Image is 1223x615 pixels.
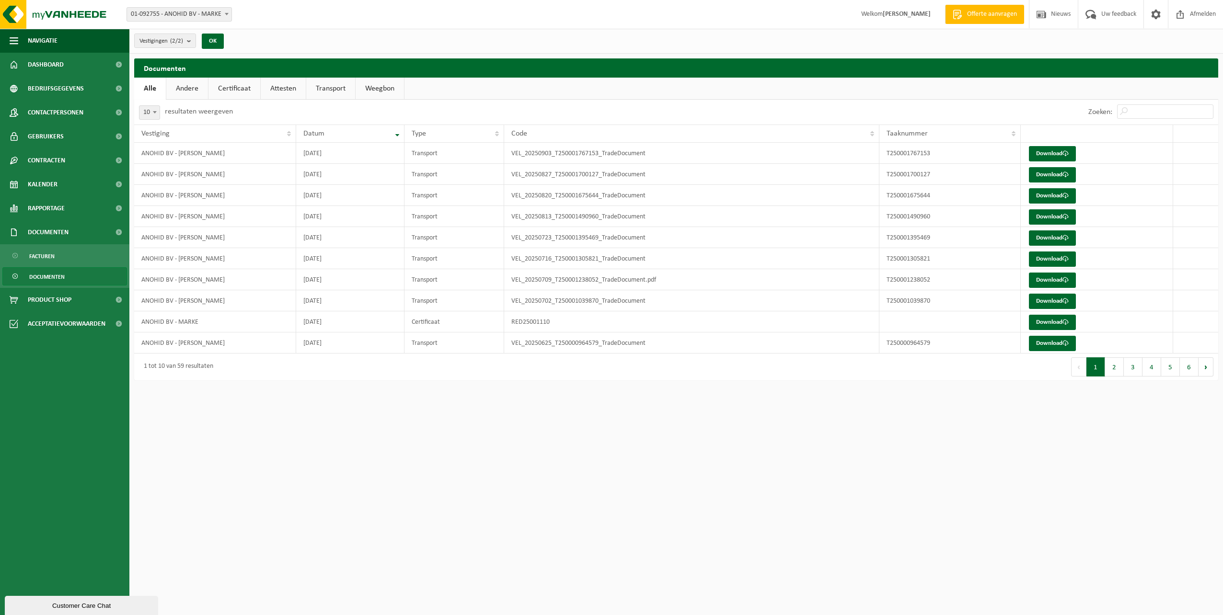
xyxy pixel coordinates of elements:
span: 01-092755 - ANOHID BV - MARKE [127,7,232,22]
td: Transport [404,143,505,164]
span: Code [511,130,527,137]
button: Previous [1071,357,1086,376]
a: Download [1029,336,1076,351]
span: Facturen [29,247,55,265]
td: T250001767153 [879,143,1021,164]
span: Gebruikers [28,125,64,148]
td: VEL_20250820_T250001675644_TradeDocument [504,185,879,206]
a: Download [1029,273,1076,288]
td: Transport [404,290,505,311]
td: VEL_20250625_T250000964579_TradeDocument [504,332,879,353]
button: 4 [1142,357,1161,376]
a: Download [1029,209,1076,225]
td: Certificaat [404,311,505,332]
td: Transport [404,185,505,206]
td: [DATE] [296,185,404,206]
td: [DATE] [296,311,404,332]
td: T250001305821 [879,248,1021,269]
td: VEL_20250709_T250001238052_TradeDocument.pdf [504,269,879,290]
span: Type [412,130,426,137]
a: Facturen [2,247,127,265]
td: ANOHID BV - MARKE [134,311,296,332]
span: Contracten [28,148,65,172]
a: Download [1029,294,1076,309]
strong: [PERSON_NAME] [883,11,931,18]
td: ANOHID BV - [PERSON_NAME] [134,164,296,185]
td: Transport [404,227,505,248]
span: Vestiging [141,130,170,137]
td: [DATE] [296,227,404,248]
td: T250001238052 [879,269,1021,290]
a: Download [1029,167,1076,182]
a: Documenten [2,267,127,285]
td: VEL_20250723_T250001395469_TradeDocument [504,227,879,248]
span: Taaknummer [887,130,928,137]
button: 6 [1180,357,1199,376]
a: Attesten [261,78,306,100]
span: 10 [139,106,160,119]
td: [DATE] [296,332,404,353]
a: Download [1029,230,1076,246]
span: Navigatie [28,29,58,53]
td: ANOHID BV - [PERSON_NAME] [134,248,296,269]
td: T250000964579 [879,332,1021,353]
a: Download [1029,146,1076,161]
label: resultaten weergeven [165,108,233,115]
td: [DATE] [296,269,404,290]
td: ANOHID BV - [PERSON_NAME] [134,143,296,164]
td: Transport [404,164,505,185]
span: Contactpersonen [28,101,83,125]
span: Offerte aanvragen [965,10,1019,19]
a: Alle [134,78,166,100]
button: OK [202,34,224,49]
span: Rapportage [28,196,65,220]
td: Transport [404,206,505,227]
td: ANOHID BV - [PERSON_NAME] [134,269,296,290]
td: ANOHID BV - [PERSON_NAME] [134,332,296,353]
td: [DATE] [296,248,404,269]
button: 1 [1086,357,1105,376]
td: Transport [404,269,505,290]
td: VEL_20250716_T250001305821_TradeDocument [504,248,879,269]
td: T250001490960 [879,206,1021,227]
td: T250001395469 [879,227,1021,248]
span: Documenten [29,268,65,286]
span: Acceptatievoorwaarden [28,312,105,336]
a: Download [1029,251,1076,267]
td: ANOHID BV - [PERSON_NAME] [134,290,296,311]
td: VEL_20250813_T250001490960_TradeDocument [504,206,879,227]
span: Documenten [28,220,69,244]
a: Transport [306,78,355,100]
label: Zoeken: [1088,108,1112,116]
iframe: chat widget [5,594,160,615]
button: Next [1199,357,1213,376]
a: Download [1029,315,1076,330]
span: Kalender [28,172,58,196]
td: [DATE] [296,290,404,311]
a: Download [1029,188,1076,204]
button: 2 [1105,357,1124,376]
button: 5 [1161,357,1180,376]
td: VEL_20250903_T250001767153_TradeDocument [504,143,879,164]
span: Datum [303,130,324,137]
span: Product Shop [28,288,71,312]
span: Dashboard [28,53,64,77]
a: Certificaat [208,78,260,100]
button: Vestigingen(2/2) [134,34,196,48]
a: Offerte aanvragen [945,5,1024,24]
td: RED25001110 [504,311,879,332]
td: T250001675644 [879,185,1021,206]
span: Vestigingen [139,34,183,48]
span: 01-092755 - ANOHID BV - MARKE [127,8,231,21]
td: [DATE] [296,206,404,227]
td: T250001039870 [879,290,1021,311]
td: T250001700127 [879,164,1021,185]
span: Bedrijfsgegevens [28,77,84,101]
span: 10 [139,105,160,120]
td: [DATE] [296,164,404,185]
td: Transport [404,248,505,269]
td: ANOHID BV - [PERSON_NAME] [134,227,296,248]
div: 1 tot 10 van 59 resultaten [139,358,213,376]
h2: Documenten [134,58,1218,77]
